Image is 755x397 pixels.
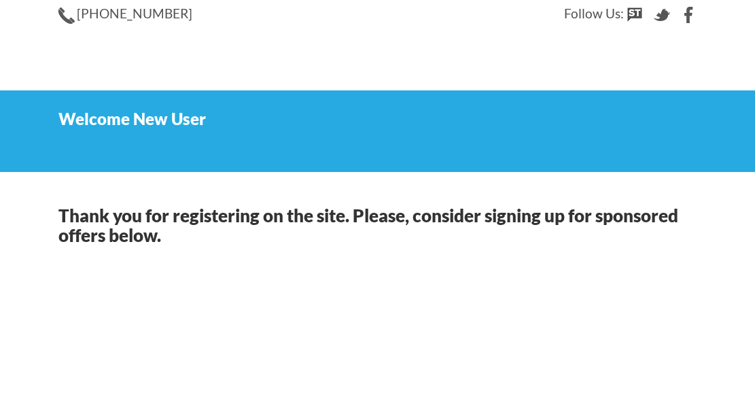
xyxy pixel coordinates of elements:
span: [PHONE_NUMBER] [77,5,192,21]
img: StockTwits [627,7,643,23]
img: Phone [58,7,75,24]
h2: Thank you for registering on the site. Please, consider signing up for sponsored offers below. [58,206,697,245]
img: Facebook [681,7,697,23]
img: Twitter [654,7,670,23]
h2: Welcome New User [58,111,697,127]
span: Follow Us: [564,5,624,21]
